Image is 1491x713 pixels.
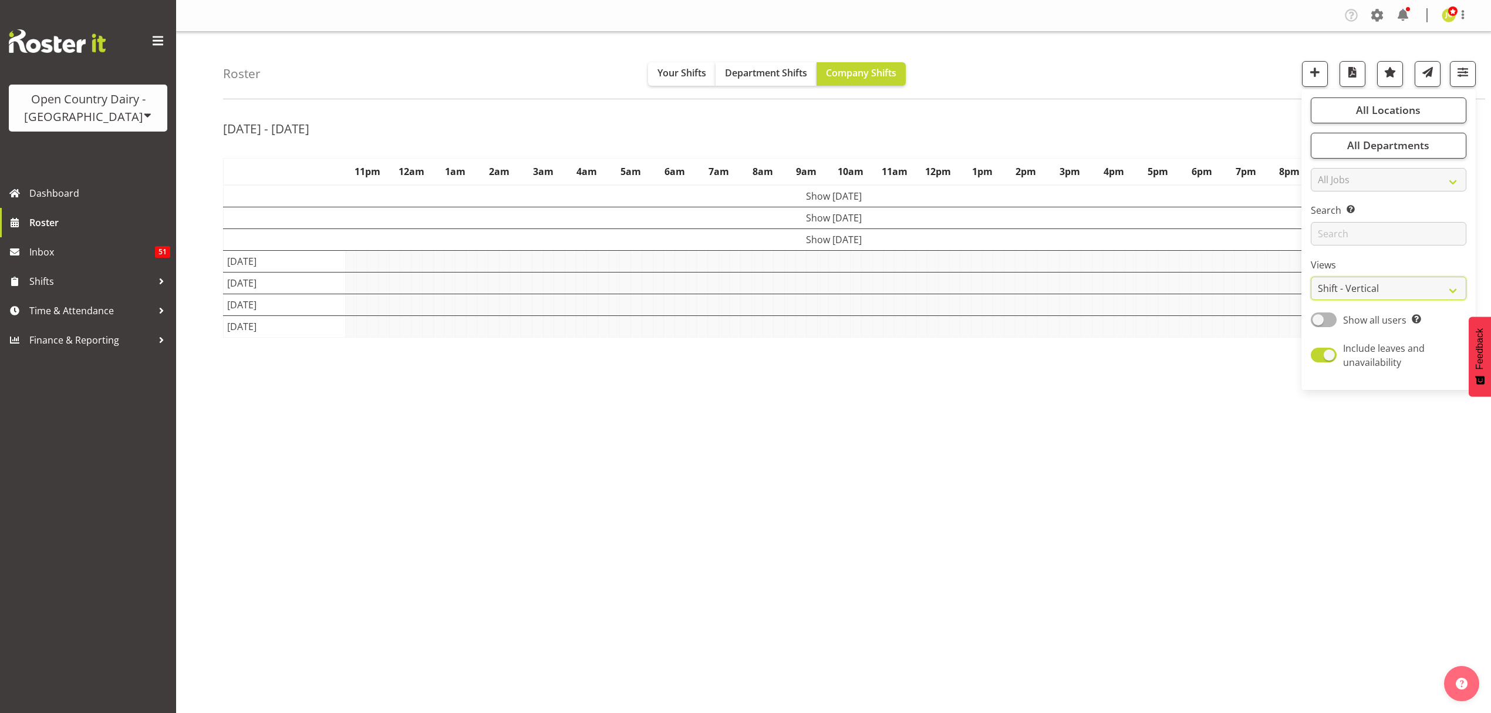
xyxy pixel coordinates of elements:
[1136,158,1180,185] th: 5pm
[29,184,170,202] span: Dashboard
[224,294,346,315] td: [DATE]
[1456,678,1468,690] img: help-xxl-2.png
[21,90,156,126] div: Open Country Dairy - [GEOGRAPHIC_DATA]
[826,66,896,79] span: Company Shifts
[741,158,785,185] th: 8am
[609,158,653,185] th: 5am
[224,250,346,272] td: [DATE]
[29,214,170,231] span: Roster
[29,331,153,349] span: Finance & Reporting
[657,66,706,79] span: Your Shifts
[224,272,346,294] td: [DATE]
[1048,158,1092,185] th: 3pm
[785,158,829,185] th: 9am
[697,158,741,185] th: 7am
[817,62,906,86] button: Company Shifts
[1415,61,1441,87] button: Send a list of all shifts for the selected filtered period to all rostered employees.
[1004,158,1048,185] th: 2pm
[1302,61,1328,87] button: Add a new shift
[223,67,261,80] h4: Roster
[1340,61,1365,87] button: Download a PDF of the roster according to the set date range.
[29,243,155,261] span: Inbox
[477,158,521,185] th: 2am
[1442,8,1456,22] img: jessica-greenwood7429.jpg
[565,158,609,185] th: 4am
[9,29,106,53] img: Rosterit website logo
[223,121,309,136] h2: [DATE] - [DATE]
[1224,158,1268,185] th: 7pm
[648,62,716,86] button: Your Shifts
[828,158,872,185] th: 10am
[1343,314,1406,327] span: Show all users
[29,302,153,319] span: Time & Attendance
[224,315,346,337] td: [DATE]
[1347,138,1429,152] span: All Departments
[872,158,916,185] th: 11am
[224,207,1444,228] td: Show [DATE]
[1092,158,1136,185] th: 4pm
[1180,158,1224,185] th: 6pm
[1356,103,1421,117] span: All Locations
[1343,342,1425,369] span: Include leaves and unavailability
[916,158,960,185] th: 12pm
[1311,258,1466,272] label: Views
[716,62,817,86] button: Department Shifts
[653,158,697,185] th: 6am
[1267,158,1311,185] th: 8pm
[521,158,565,185] th: 3am
[1311,97,1466,123] button: All Locations
[1311,133,1466,159] button: All Departments
[1450,61,1476,87] button: Filter Shifts
[1311,203,1466,217] label: Search
[29,273,153,290] span: Shifts
[1469,317,1491,396] button: Feedback - Show survey
[1475,328,1485,369] span: Feedback
[725,66,807,79] span: Department Shifts
[224,228,1444,250] td: Show [DATE]
[224,185,1444,207] td: Show [DATE]
[389,158,433,185] th: 12am
[345,158,389,185] th: 11pm
[433,158,477,185] th: 1am
[155,246,170,258] span: 51
[960,158,1004,185] th: 1pm
[1377,61,1403,87] button: Highlight an important date within the roster.
[1311,222,1466,245] input: Search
